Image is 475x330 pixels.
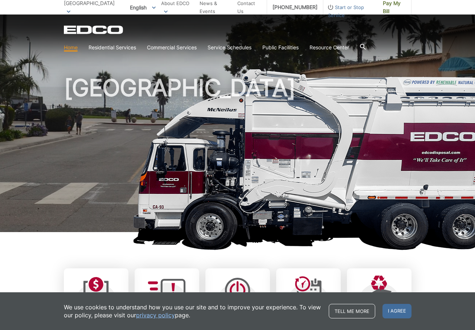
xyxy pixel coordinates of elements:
[124,1,161,13] span: English
[310,44,349,51] a: Resource Center
[136,311,175,319] a: privacy policy
[329,304,375,318] a: Tell me more
[262,44,299,51] a: Public Facilities
[89,44,136,51] a: Residential Services
[64,76,411,235] h1: [GEOGRAPHIC_DATA]
[64,44,78,51] a: Home
[208,44,251,51] a: Service Schedules
[64,25,124,34] a: EDCD logo. Return to the homepage.
[64,303,322,319] p: We use cookies to understand how you use our site and to improve your experience. To view our pol...
[382,304,411,318] span: I agree
[147,44,197,51] a: Commercial Services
